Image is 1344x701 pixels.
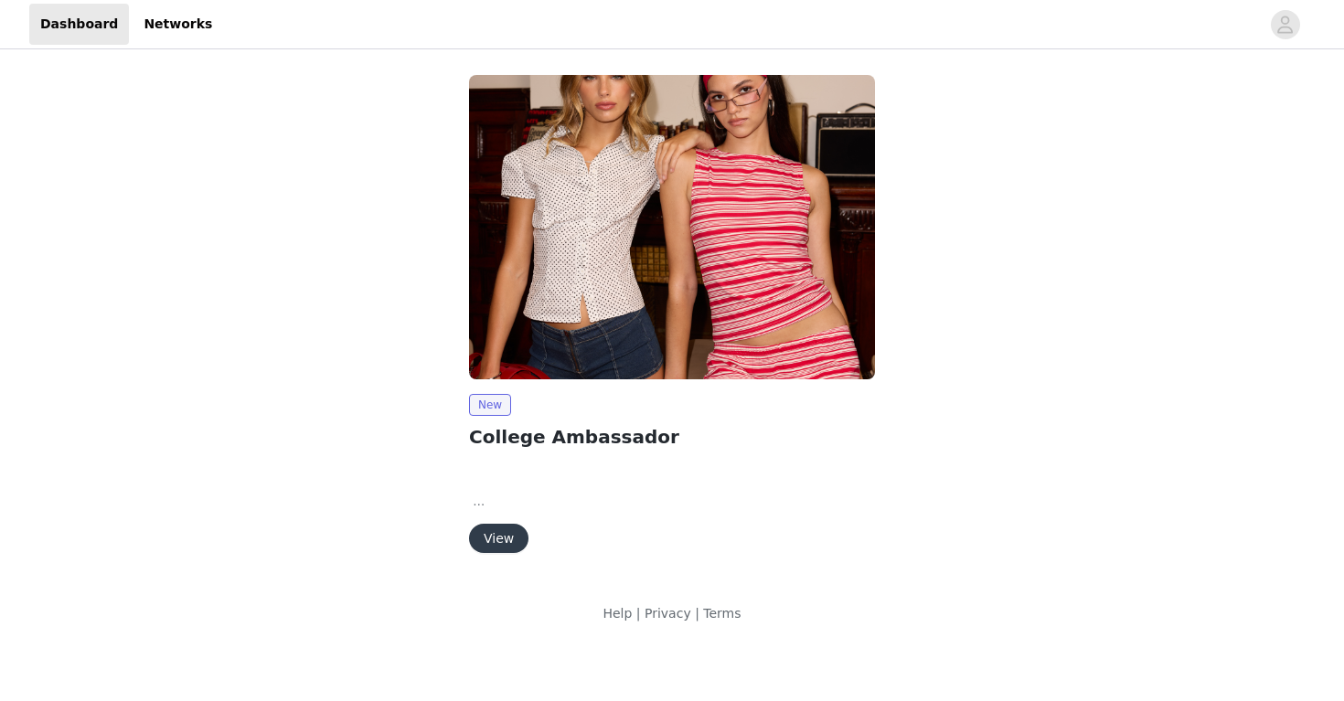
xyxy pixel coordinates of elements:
[469,394,511,416] span: New
[703,606,741,621] a: Terms
[469,524,528,553] button: View
[1276,10,1294,39] div: avatar
[469,75,875,379] img: Edikted
[29,4,129,45] a: Dashboard
[603,606,632,621] a: Help
[133,4,223,45] a: Networks
[469,532,528,546] a: View
[636,606,641,621] span: |
[695,606,699,621] span: |
[469,423,875,451] h2: College Ambassador
[645,606,691,621] a: Privacy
